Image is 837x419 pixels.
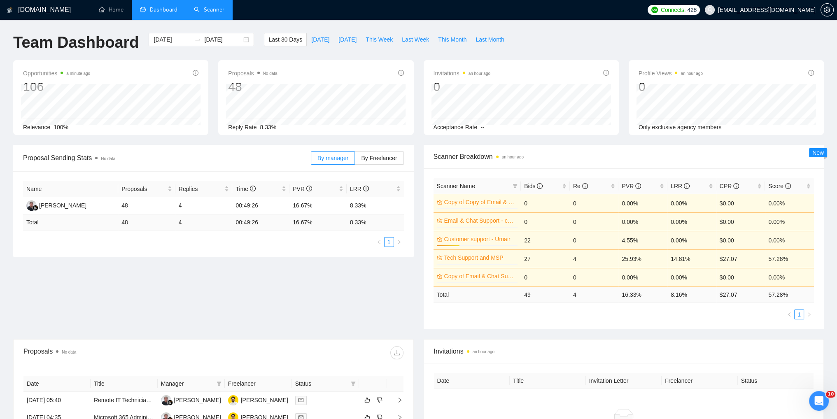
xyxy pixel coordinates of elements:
[784,310,794,319] li: Previous Page
[101,156,115,161] span: No data
[662,373,738,389] th: Freelancer
[375,395,385,405] button: dislike
[374,237,384,247] button: left
[521,249,570,268] td: 27
[225,376,292,392] th: Freelancer
[639,68,703,78] span: Profile Views
[521,194,570,212] td: 0
[667,286,716,303] td: 8.16 %
[7,4,13,17] img: logo
[363,186,369,191] span: info-circle
[765,231,814,249] td: 0.00%
[232,214,289,230] td: 00:49:26
[618,231,667,249] td: 4.55%
[260,124,277,130] span: 8.33%
[23,68,90,78] span: Opportunities
[480,124,484,130] span: --
[347,214,404,230] td: 8.33 %
[684,183,690,189] span: info-circle
[179,184,223,193] span: Replies
[194,36,201,43] span: to
[94,397,248,403] a: Remote IT Technician (German Speaking) for Client Support
[434,33,471,46] button: This Month
[390,346,403,359] button: download
[733,183,739,189] span: info-circle
[804,310,814,319] li: Next Page
[437,255,443,261] span: crown
[821,7,834,13] a: setting
[140,7,146,12] span: dashboard
[434,286,521,303] td: Total
[573,183,588,189] span: Re
[434,346,814,356] span: Invitations
[716,212,765,231] td: $0.00
[582,183,588,189] span: info-circle
[391,349,403,356] span: download
[794,310,804,319] li: 1
[23,79,90,95] div: 106
[194,6,224,13] a: searchScanner
[667,268,716,286] td: 0.00%
[121,184,166,193] span: Proposals
[66,71,90,76] time: a minute ago
[91,376,158,392] th: Title
[118,181,175,197] th: Proposals
[362,395,372,405] button: like
[502,155,524,159] time: an hour ago
[158,376,225,392] th: Manager
[765,249,814,268] td: 57.28%
[716,286,765,303] td: $ 27.07
[437,183,475,189] span: Scanner Name
[194,36,201,43] span: swap-right
[311,35,329,44] span: [DATE]
[434,68,490,78] span: Invitations
[23,346,213,359] div: Proposals
[390,397,403,403] span: right
[289,214,347,230] td: 16.67 %
[603,70,609,76] span: info-circle
[437,218,443,223] span: crown
[317,155,348,161] span: By manager
[716,249,765,268] td: $27.07
[804,310,814,319] button: right
[707,7,713,13] span: user
[235,186,255,192] span: Time
[217,381,221,386] span: filter
[471,33,508,46] button: Last Month
[377,240,382,244] span: left
[444,253,516,262] a: Tech Support and MSP
[434,151,814,162] span: Scanner Breakdown
[264,33,307,46] button: Last 30 Days
[228,79,277,95] div: 48
[667,231,716,249] td: 0.00%
[618,268,667,286] td: 0.00%
[570,249,619,268] td: 4
[785,183,791,189] span: info-circle
[385,237,394,247] a: 1
[298,398,303,403] span: mail
[667,194,716,212] td: 0.00%
[241,396,288,405] div: [PERSON_NAME]
[570,268,619,286] td: 0
[765,194,814,212] td: 0.00%
[661,5,685,14] span: Connects:
[716,268,765,286] td: $0.00
[268,35,302,44] span: Last 30 Days
[396,240,401,244] span: right
[263,71,277,76] span: No data
[174,396,221,405] div: [PERSON_NAME]
[232,197,289,214] td: 00:49:26
[639,124,722,130] span: Only exclusive agency members
[570,231,619,249] td: 0
[521,268,570,286] td: 0
[639,79,703,95] div: 0
[295,379,347,388] span: Status
[394,237,404,247] button: right
[476,35,504,44] span: Last Month
[23,214,118,230] td: Total
[444,272,516,281] a: Copy of Email & Chat Support - customer support S-1
[374,237,384,247] li: Previous Page
[716,194,765,212] td: $0.00
[821,3,834,16] button: setting
[618,249,667,268] td: 25.93%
